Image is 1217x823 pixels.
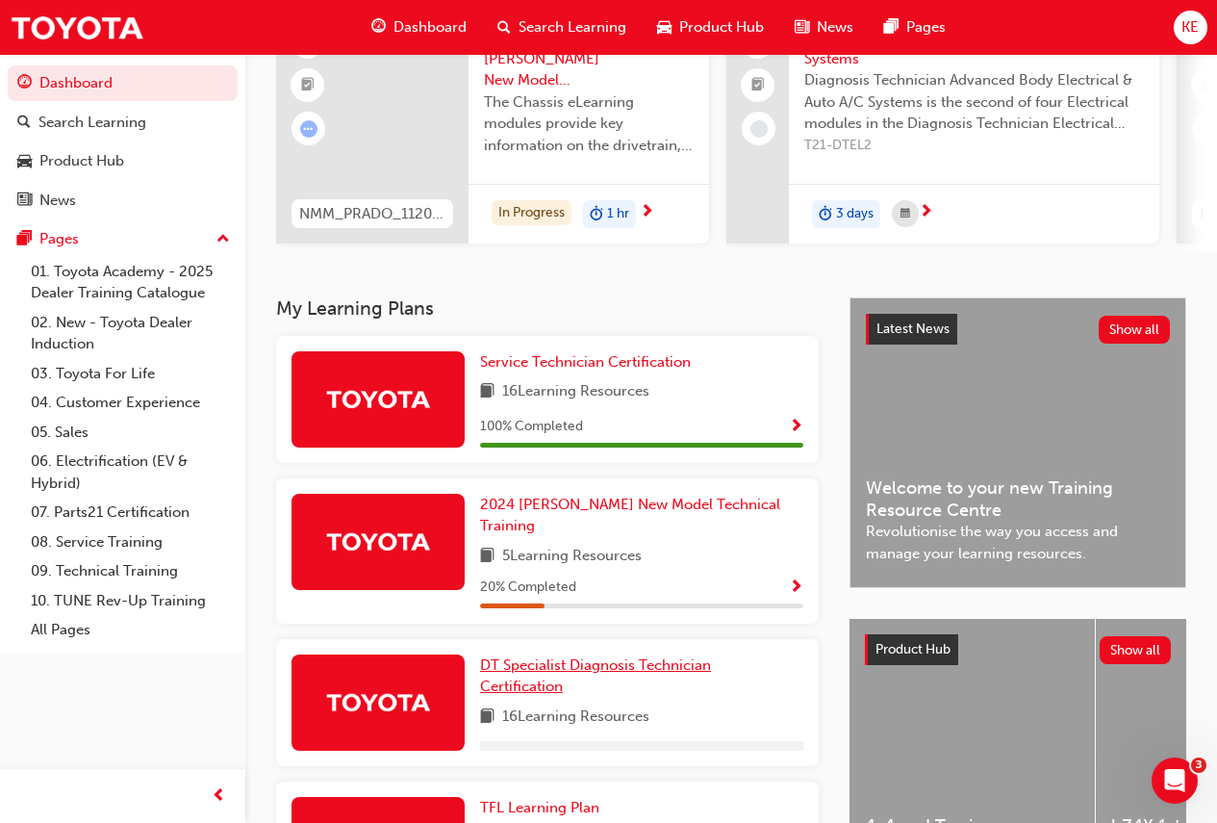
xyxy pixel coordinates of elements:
span: 5 Learning Resources [502,545,642,569]
img: Trak [10,6,144,49]
button: Pages [8,221,238,257]
a: search-iconSearch Learning [482,8,642,47]
a: 10. TUNE Rev-Up Training [23,586,238,616]
a: news-iconNews [779,8,869,47]
span: Show Progress [789,419,803,436]
span: News [817,16,853,39]
img: Trak [325,382,431,416]
div: Product Hub [39,150,124,172]
span: book-icon [480,706,494,730]
span: Pages [906,16,946,39]
span: booktick-icon [301,73,315,98]
span: Product Hub [875,641,951,657]
span: T21-DTEL2 [804,135,1144,157]
span: 3 days [836,203,874,225]
span: The Chassis eLearning modules provide key information on the drivetrain, suspension, brake and st... [484,91,694,157]
span: 1 hr [607,203,629,225]
span: booktick-icon [751,73,765,98]
img: Trak [325,525,431,558]
a: guage-iconDashboard [356,8,482,47]
span: duration-icon [590,202,603,227]
a: Dashboard [8,65,238,101]
span: 16 Learning Resources [502,380,649,404]
a: 05. Sales [23,418,238,448]
span: 2024 Landcruiser [PERSON_NAME] New Model Mechanisms - Chassis 2 [484,26,694,91]
a: NMM_PRADO_112024_MODULE_22024 Landcruiser [PERSON_NAME] New Model Mechanisms - Chassis 2The Chass... [276,11,709,244]
span: Service Technician Certification [480,353,691,371]
a: car-iconProduct Hub [642,8,779,47]
span: search-icon [17,115,31,132]
span: 20 % Completed [480,577,576,599]
span: guage-icon [17,75,32,92]
span: TFL Learning Plan [480,799,599,816]
h3: My Learning Plans [276,297,819,320]
span: NMM_PRADO_112024_MODULE_2 [299,203,445,225]
a: All Pages [23,615,238,645]
a: Latest NewsShow allWelcome to your new Training Resource CentreRevolutionise the way you access a... [849,297,1186,588]
span: Latest News [876,321,950,337]
a: Latest NewsShow all [866,314,1170,345]
a: 08. Service Training [23,527,238,557]
a: 09. Technical Training [23,556,238,586]
button: DashboardSearch LearningProduct HubNews [8,62,238,221]
a: 03. Toyota For Life [23,359,238,389]
span: 16 Learning Resources [502,706,649,730]
span: KE [1181,16,1199,39]
span: Welcome to your new Training Resource Centre [866,477,1170,521]
span: guage-icon [371,15,386,39]
span: learningRecordVerb_NONE-icon [750,120,768,138]
span: search-icon [497,15,511,39]
a: TFL Learning Plan [480,797,607,819]
span: Revolutionise the way you access and manage your learning resources. [866,521,1170,564]
button: KE [1174,11,1207,44]
a: Product HubShow all [865,634,1171,665]
div: Search Learning [38,112,146,134]
span: 3 [1191,758,1206,773]
div: In Progress [492,200,571,226]
span: calendar-icon [900,202,910,226]
span: Product Hub [679,16,764,39]
button: Show Progress [789,415,803,439]
div: Pages [39,228,79,250]
span: book-icon [480,380,494,404]
span: book-icon [480,545,494,569]
a: Product Hub [8,143,238,179]
button: Show all [1100,636,1172,664]
a: 0DT Advanced Body Electrical & Auto A/C SystemsDiagnosis Technician Advanced Body Electrical & Au... [726,11,1159,244]
span: car-icon [657,15,672,39]
a: News [8,183,238,219]
a: Search Learning [8,105,238,141]
span: news-icon [795,15,809,39]
a: Service Technician Certification [480,351,698,373]
a: 07. Parts21 Certification [23,498,238,527]
a: pages-iconPages [869,8,961,47]
span: 2024 [PERSON_NAME] New Model Technical Training [480,496,780,535]
span: 100 % Completed [480,416,583,438]
span: Search Learning [519,16,626,39]
span: next-icon [640,204,654,221]
span: pages-icon [17,231,32,248]
span: pages-icon [884,15,899,39]
a: 06. Electrification (EV & Hybrid) [23,447,238,498]
a: DT Specialist Diagnosis Technician Certification [480,655,803,698]
div: News [39,190,76,212]
button: Show Progress [789,576,803,600]
span: duration-icon [819,202,832,227]
span: next-icon [919,204,933,221]
span: learningRecordVerb_ATTEMPT-icon [300,120,317,138]
span: prev-icon [212,784,226,809]
span: car-icon [17,153,32,170]
img: Trak [325,685,431,719]
a: 02. New - Toyota Dealer Induction [23,308,238,359]
a: 01. Toyota Academy - 2025 Dealer Training Catalogue [23,257,238,308]
a: 04. Customer Experience [23,388,238,418]
span: Diagnosis Technician Advanced Body Electrical & Auto A/C Systems is the second of four Electrical... [804,69,1144,135]
span: up-icon [216,227,230,252]
button: Show all [1099,316,1171,344]
iframe: Intercom live chat [1152,758,1198,804]
a: 2024 [PERSON_NAME] New Model Technical Training [480,494,803,537]
span: Dashboard [393,16,467,39]
span: Show Progress [789,579,803,597]
span: DT Specialist Diagnosis Technician Certification [480,656,711,696]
